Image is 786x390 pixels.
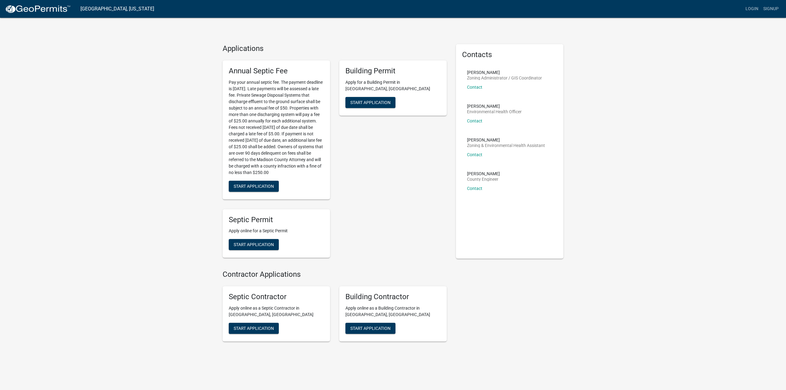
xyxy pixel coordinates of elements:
[223,44,447,263] wm-workflow-list-section: Applications
[467,104,522,108] p: [PERSON_NAME]
[462,50,557,59] h5: Contacts
[743,3,761,15] a: Login
[467,110,522,114] p: Environmental Health Officer
[229,292,324,301] h5: Septic Contractor
[229,215,324,224] h5: Septic Permit
[345,323,395,334] button: Start Application
[467,186,482,191] a: Contact
[761,3,781,15] a: Signup
[345,97,395,108] button: Start Application
[223,270,447,346] wm-workflow-list-section: Contractor Applications
[229,181,279,192] button: Start Application
[223,270,447,279] h4: Contractor Applications
[467,172,500,176] p: [PERSON_NAME]
[467,70,542,75] p: [PERSON_NAME]
[467,85,482,90] a: Contact
[229,323,279,334] button: Start Application
[229,67,324,75] h5: Annual Septic Fee
[350,100,391,105] span: Start Application
[467,177,500,181] p: County Engineer
[345,292,441,301] h5: Building Contractor
[234,242,274,247] span: Start Application
[223,44,447,53] h4: Applications
[350,326,391,330] span: Start Application
[467,138,545,142] p: [PERSON_NAME]
[345,67,441,75] h5: Building Permit
[234,183,274,188] span: Start Application
[467,76,542,80] p: Zoning Administrator / GIS Coordinator
[229,305,324,318] p: Apply online as a Septic Contractor in [GEOGRAPHIC_DATA], [GEOGRAPHIC_DATA]
[80,4,154,14] a: [GEOGRAPHIC_DATA], [US_STATE]
[467,143,545,148] p: Zoning & Environmental Health Assistant
[234,326,274,330] span: Start Application
[229,228,324,234] p: Apply online for a Septic Permit
[345,305,441,318] p: Apply online as a Building Contractor in [GEOGRAPHIC_DATA], [GEOGRAPHIC_DATA]
[345,79,441,92] p: Apply for a Building Permit in [GEOGRAPHIC_DATA], [GEOGRAPHIC_DATA]
[467,152,482,157] a: Contact
[229,79,324,176] p: Pay your annual septic fee. The payment deadline is [DATE]. Late payments will be assessed a late...
[467,118,482,123] a: Contact
[229,239,279,250] button: Start Application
